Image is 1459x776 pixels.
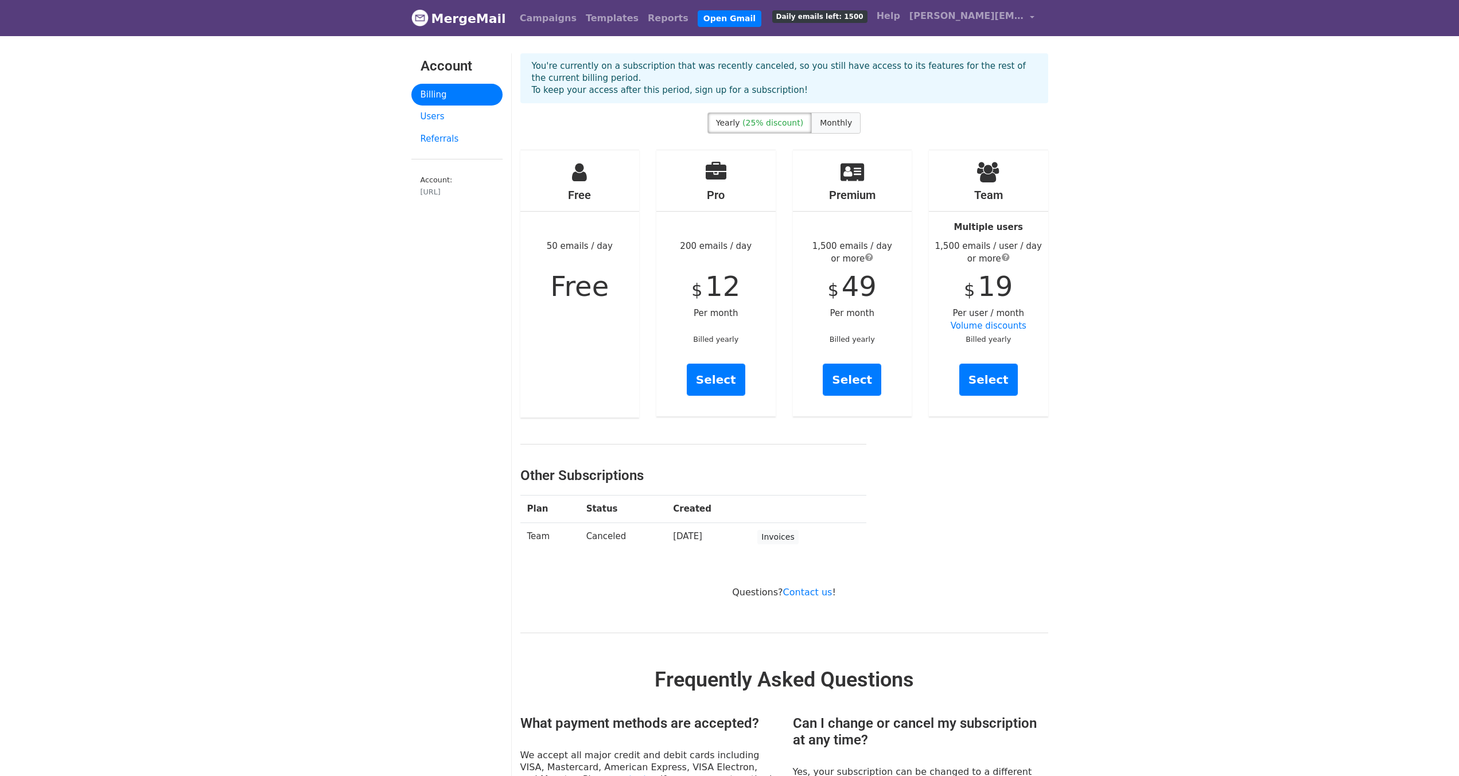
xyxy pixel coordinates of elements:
[823,364,881,396] a: Select
[520,586,1048,598] p: Questions? !
[929,240,1048,266] div: 1,500 emails / user / day or more
[666,522,750,551] td: [DATE]
[666,496,750,523] th: Created
[581,7,643,30] a: Templates
[421,58,493,75] h3: Account
[579,522,667,551] td: Canceled
[929,150,1048,416] div: Per user / month
[411,9,429,26] img: MergeMail logo
[959,364,1018,396] a: Select
[421,176,493,197] small: Account:
[411,128,503,150] a: Referrals
[768,5,872,28] a: Daily emails left: 1500
[793,188,912,202] h4: Premium
[964,280,975,300] span: $
[515,7,581,30] a: Campaigns
[772,10,867,23] span: Daily emails left: 1500
[520,150,640,418] div: 50 emails / day
[966,335,1011,344] small: Billed yearly
[579,496,667,523] th: Status
[820,118,852,127] span: Monthly
[954,222,1023,232] strong: Multiple users
[842,270,877,302] span: 49
[520,668,1048,692] h2: Frequently Asked Questions
[793,240,912,266] div: 1,500 emails / day or more
[520,467,866,484] h3: Other Subscriptions
[532,60,1037,96] p: You're currently on a subscription that was recently canceled, so you still have access to its fe...
[929,188,1048,202] h4: Team
[793,715,1048,748] h3: Can I change or cancel my subscription at any time?
[909,9,1024,23] span: [PERSON_NAME][EMAIL_ADDRESS]
[691,280,702,300] span: $
[520,522,579,551] td: Team
[656,188,776,202] h4: Pro
[411,106,503,128] a: Users
[951,321,1026,331] a: Volume discounts
[520,188,640,202] h4: Free
[550,270,609,302] span: Free
[411,6,506,30] a: MergeMail
[520,715,776,732] h3: What payment methods are accepted?
[783,587,832,598] a: Contact us
[421,186,493,197] div: [URL]
[698,10,761,27] a: Open Gmail
[905,5,1039,32] a: [PERSON_NAME][EMAIL_ADDRESS]
[978,270,1013,302] span: 19
[716,118,740,127] span: Yearly
[742,118,803,127] span: (25% discount)
[793,150,912,416] div: Per month
[693,335,738,344] small: Billed yearly
[411,84,503,106] a: Billing
[656,150,776,416] div: 200 emails / day Per month
[520,496,579,523] th: Plan
[705,270,740,302] span: 12
[828,280,839,300] span: $
[757,530,798,544] a: Invoices
[830,335,875,344] small: Billed yearly
[872,5,905,28] a: Help
[643,7,693,30] a: Reports
[1402,721,1459,776] iframe: Chat Widget
[687,364,745,396] a: Select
